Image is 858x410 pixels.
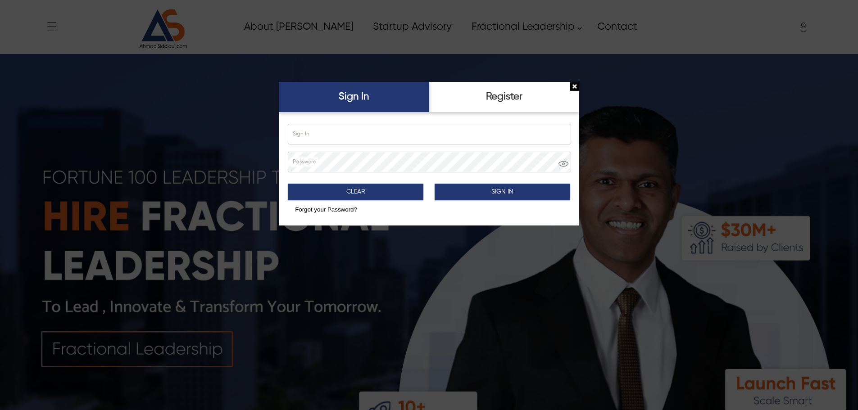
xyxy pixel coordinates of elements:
[570,82,579,91] div: Close Sign Popup
[279,82,579,225] div: SignUp and Register LayOver Opened
[279,82,429,112] div: Sign In
[429,82,579,112] div: Register
[288,184,423,200] button: Clear
[435,184,570,200] button: Sign In
[288,203,364,216] button: Forgot your Password?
